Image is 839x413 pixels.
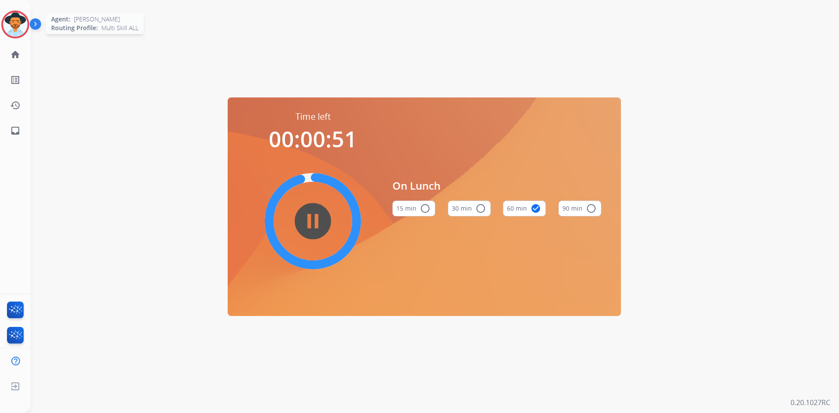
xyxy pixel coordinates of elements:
[420,203,430,214] mat-icon: radio_button_unchecked
[558,201,601,216] button: 90 min
[51,24,98,32] span: Routing Profile:
[448,201,491,216] button: 30 min
[10,49,21,60] mat-icon: home
[308,216,318,226] mat-icon: pause_circle_filled
[101,24,139,32] span: Multi Skill ALL
[74,15,120,24] span: [PERSON_NAME]
[530,203,541,214] mat-icon: check_circle
[392,178,601,194] span: On Lunch
[392,201,435,216] button: 15 min
[503,201,546,216] button: 60 min
[269,124,357,154] span: 00:00:51
[10,100,21,111] mat-icon: history
[586,203,596,214] mat-icon: radio_button_unchecked
[3,12,28,37] img: avatar
[295,111,331,123] span: Time left
[475,203,486,214] mat-icon: radio_button_unchecked
[10,75,21,85] mat-icon: list_alt
[51,15,70,24] span: Agent:
[790,397,830,408] p: 0.20.1027RC
[10,125,21,136] mat-icon: inbox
